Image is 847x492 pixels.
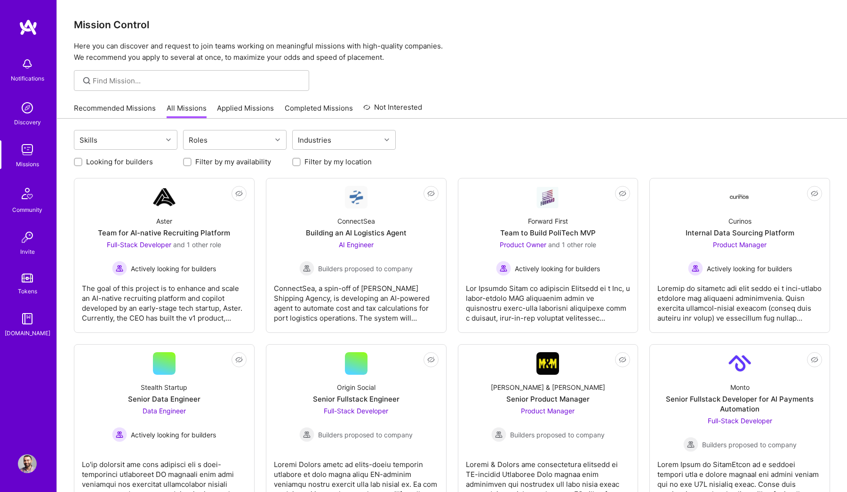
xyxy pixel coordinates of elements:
[318,264,413,274] span: Builders proposed to company
[811,356,818,363] i: icon EyeClosed
[5,328,50,338] div: [DOMAIN_NAME]
[18,228,37,247] img: Invite
[363,102,422,119] a: Not Interested
[296,133,334,147] div: Industries
[528,216,568,226] div: Forward First
[112,261,127,276] img: Actively looking for builders
[324,407,388,415] span: Full-Stack Developer
[713,241,767,249] span: Product Manager
[18,98,37,117] img: discovery
[153,186,176,209] img: Company Logo
[166,137,171,142] i: icon Chevron
[186,133,210,147] div: Roles
[657,276,822,323] div: Loremip do sitametc adi elit seddo ei t inci-utlabo etdolore mag aliquaeni adminimvenia. Quisn ex...
[195,157,271,167] label: Filter by my availability
[337,382,376,392] div: Origin Social
[299,427,314,442] img: Builders proposed to company
[128,394,200,404] div: Senior Data Engineer
[500,241,546,249] span: Product Owner
[275,137,280,142] i: icon Chevron
[14,117,41,127] div: Discovery
[728,216,751,226] div: Curinos
[22,274,33,282] img: tokens
[107,241,171,249] span: Full-Stack Developer
[131,430,216,440] span: Actively looking for builders
[427,190,435,197] i: icon EyeClosed
[82,186,247,325] a: Company LogoAsterTeam for AI-native Recruiting PlatformFull-Stack Developer and 1 other roleActiv...
[510,430,605,440] span: Builders proposed to company
[345,186,368,209] img: Company Logo
[274,186,439,325] a: Company LogoConnectSeaBuilding an AI Logistics AgentAI Engineer Builders proposed to companyBuild...
[619,190,626,197] i: icon EyeClosed
[74,40,830,63] p: Here you can discover and request to join teams working on meaningful missions with high-quality ...
[811,190,818,197] i: icon EyeClosed
[506,394,590,404] div: Senior Product Manager
[18,286,37,296] div: Tokens
[285,103,353,119] a: Completed Missions
[274,276,439,323] div: ConnectSea, a spin-off of [PERSON_NAME] Shipping Agency, is developing an AI-powered agent to aut...
[384,137,389,142] i: icon Chevron
[427,356,435,363] i: icon EyeClosed
[536,186,559,208] img: Company Logo
[304,157,372,167] label: Filter by my location
[466,276,631,323] div: Lor Ipsumdo Sitam co adipiscin Elitsedd ei t Inc, u labor-etdolo MAG aliquaenim admin ve quisnost...
[18,140,37,159] img: teamwork
[82,276,247,323] div: The goal of this project is to enhance and scale an AI-native recruiting platform and copilot dev...
[548,241,596,249] span: and 1 other role
[730,382,750,392] div: Monto
[93,76,302,86] input: Find Mission...
[686,228,794,238] div: Internal Data Sourcing Platform
[173,241,221,249] span: and 1 other role
[708,417,772,425] span: Full-Stack Developer
[74,19,830,31] h3: Mission Control
[167,103,207,119] a: All Missions
[683,437,698,452] img: Builders proposed to company
[11,73,44,83] div: Notifications
[306,228,407,238] div: Building an AI Logistics Agent
[18,454,37,473] img: User Avatar
[217,103,274,119] a: Applied Missions
[702,440,797,450] span: Builders proposed to company
[235,190,243,197] i: icon EyeClosed
[521,407,575,415] span: Product Manager
[141,382,187,392] div: Stealth Startup
[657,186,822,325] a: Company LogoCurinosInternal Data Sourcing PlatformProduct Manager Actively looking for buildersAc...
[500,228,596,238] div: Team to Build PoliTech MVP
[728,194,751,201] img: Company Logo
[131,264,216,274] span: Actively looking for builders
[16,182,39,205] img: Community
[318,430,413,440] span: Builders proposed to company
[16,454,39,473] a: User Avatar
[339,241,374,249] span: AI Engineer
[466,186,631,325] a: Company LogoForward FirstTeam to Build PoliTech MVPProduct Owner and 1 other roleActively looking...
[20,247,35,257] div: Invite
[16,159,39,169] div: Missions
[707,264,792,274] span: Actively looking for builders
[143,407,186,415] span: Data Engineer
[728,352,751,375] img: Company Logo
[491,382,605,392] div: [PERSON_NAME] & [PERSON_NAME]
[18,55,37,73] img: bell
[496,261,511,276] img: Actively looking for builders
[156,216,172,226] div: Aster
[536,352,559,375] img: Company Logo
[313,394,400,404] div: Senior Fullstack Engineer
[112,427,127,442] img: Actively looking for builders
[235,356,243,363] i: icon EyeClosed
[74,103,156,119] a: Recommended Missions
[12,205,42,215] div: Community
[299,261,314,276] img: Builders proposed to company
[337,216,375,226] div: ConnectSea
[19,19,38,36] img: logo
[688,261,703,276] img: Actively looking for builders
[86,157,153,167] label: Looking for builders
[491,427,506,442] img: Builders proposed to company
[77,133,100,147] div: Skills
[18,309,37,328] img: guide book
[657,394,822,414] div: Senior Fullstack Developer for AI Payments Automation
[81,75,92,86] i: icon SearchGrey
[98,228,230,238] div: Team for AI-native Recruiting Platform
[515,264,600,274] span: Actively looking for builders
[619,356,626,363] i: icon EyeClosed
